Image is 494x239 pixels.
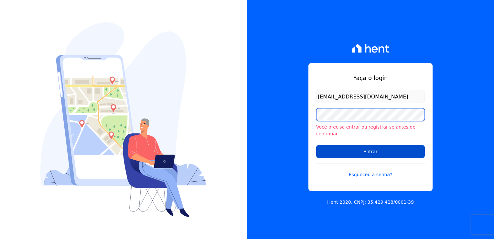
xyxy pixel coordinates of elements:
[316,74,425,82] h1: Faça o login
[316,90,425,103] input: Email
[316,124,425,137] li: Você precisa entrar ou registrar-se antes de continuar.
[327,199,414,206] p: Hent 2020. CNPJ: 35.429.428/0001-39
[40,22,207,217] img: Login
[316,163,425,178] a: Esqueceu a senha?
[316,145,425,158] input: Entrar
